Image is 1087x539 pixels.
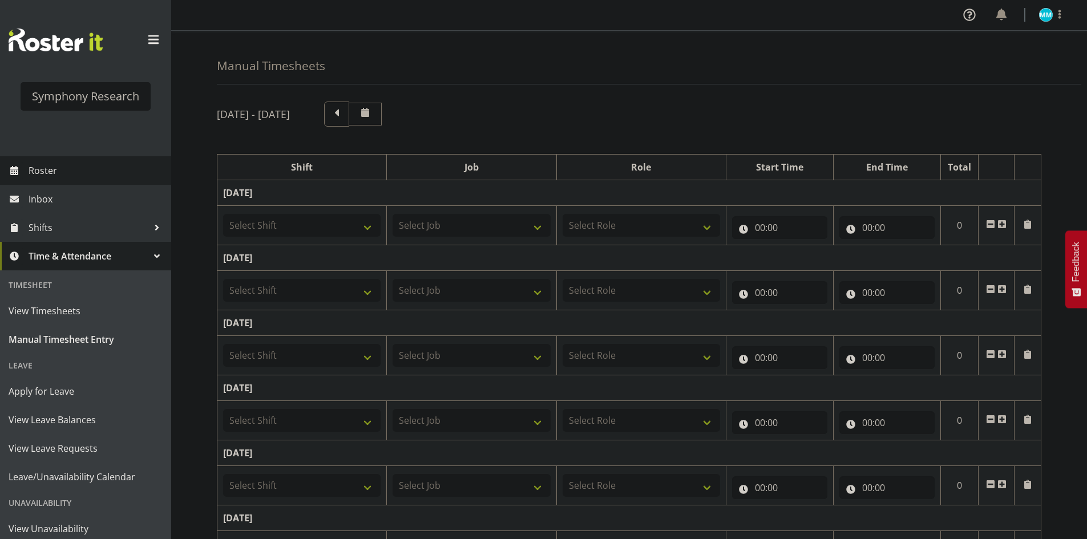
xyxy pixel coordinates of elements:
img: murphy-mulholland11450.jpg [1039,8,1053,22]
input: Click to select... [732,411,827,434]
input: Click to select... [839,476,935,499]
div: Leave [3,354,168,377]
td: [DATE] [217,440,1041,466]
span: Inbox [29,191,165,208]
input: Click to select... [732,346,827,369]
div: Timesheet [3,273,168,297]
input: Click to select... [839,216,935,239]
span: Apply for Leave [9,383,163,400]
a: Leave/Unavailability Calendar [3,463,168,491]
input: Click to select... [732,281,827,304]
a: View Leave Requests [3,434,168,463]
span: Leave/Unavailability Calendar [9,468,163,485]
input: Click to select... [839,411,935,434]
td: [DATE] [217,245,1041,271]
div: End Time [839,160,935,174]
a: View Timesheets [3,297,168,325]
span: View Leave Requests [9,440,163,457]
td: [DATE] [217,310,1041,336]
h4: Manual Timesheets [217,59,325,72]
div: Unavailability [3,491,168,514]
td: [DATE] [217,180,1041,206]
td: [DATE] [217,505,1041,531]
input: Click to select... [839,346,935,369]
a: View Leave Balances [3,406,168,434]
span: Manual Timesheet Entry [9,331,163,348]
a: Apply for Leave [3,377,168,406]
h5: [DATE] - [DATE] [217,108,290,120]
td: [DATE] [217,375,1041,401]
div: Symphony Research [32,88,139,105]
input: Click to select... [732,476,827,499]
span: View Unavailability [9,520,163,537]
a: Manual Timesheet Entry [3,325,168,354]
td: 0 [940,206,979,245]
div: Role [563,160,720,174]
td: 0 [940,271,979,310]
td: 0 [940,466,979,505]
div: Job [393,160,550,174]
button: Feedback - Show survey [1065,230,1087,308]
td: 0 [940,401,979,440]
img: Rosterit website logo [9,29,103,51]
span: Shifts [29,219,148,236]
span: View Leave Balances [9,411,163,428]
div: Total [947,160,973,174]
div: Shift [223,160,381,174]
span: Roster [29,162,165,179]
input: Click to select... [732,216,827,239]
input: Click to select... [839,281,935,304]
span: Time & Attendance [29,248,148,265]
span: Feedback [1071,242,1081,282]
span: View Timesheets [9,302,163,319]
div: Start Time [732,160,827,174]
td: 0 [940,336,979,375]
